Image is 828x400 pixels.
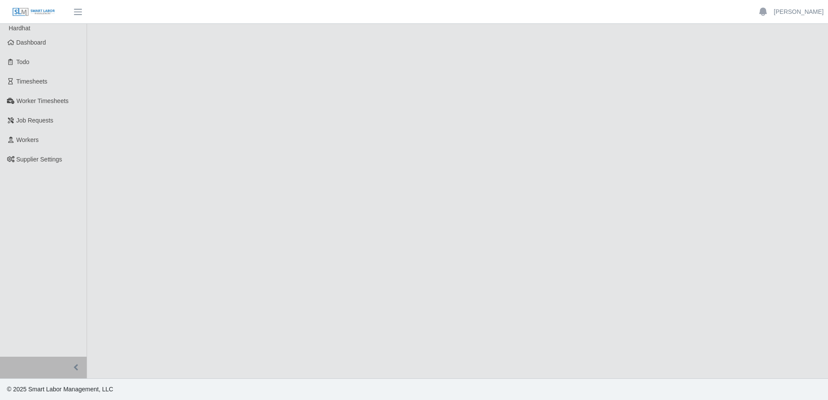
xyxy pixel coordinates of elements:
span: © 2025 Smart Labor Management, LLC [7,386,113,393]
span: Todo [16,58,29,65]
span: Hardhat [9,25,30,32]
span: Worker Timesheets [16,97,68,104]
span: Workers [16,136,39,143]
img: SLM Logo [12,7,55,17]
span: Job Requests [16,117,54,124]
span: Supplier Settings [16,156,62,163]
span: Dashboard [16,39,46,46]
span: Timesheets [16,78,48,85]
a: [PERSON_NAME] [774,7,824,16]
